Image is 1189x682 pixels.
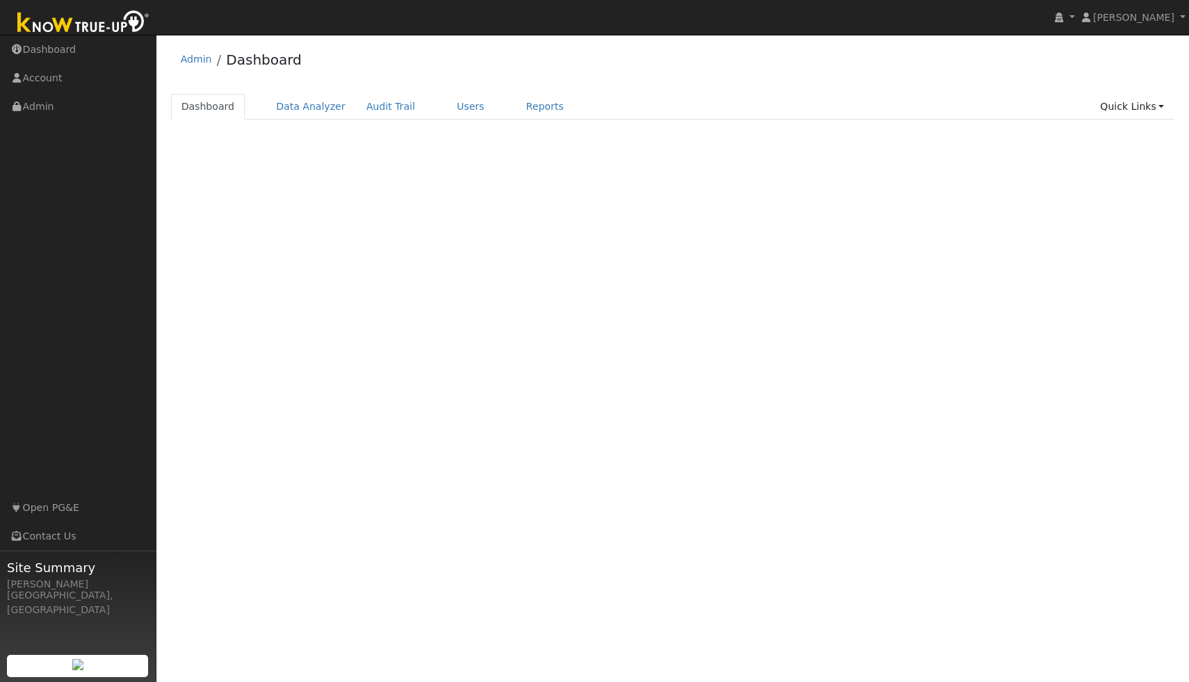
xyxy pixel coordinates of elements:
[72,659,83,670] img: retrieve
[7,577,149,592] div: [PERSON_NAME]
[446,94,495,120] a: Users
[226,51,302,68] a: Dashboard
[7,588,149,617] div: [GEOGRAPHIC_DATA], [GEOGRAPHIC_DATA]
[171,94,245,120] a: Dashboard
[356,94,426,120] a: Audit Trail
[1093,12,1174,23] span: [PERSON_NAME]
[1090,94,1174,120] a: Quick Links
[516,94,574,120] a: Reports
[10,8,156,39] img: Know True-Up
[266,94,356,120] a: Data Analyzer
[181,54,212,65] a: Admin
[7,558,149,577] span: Site Summary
